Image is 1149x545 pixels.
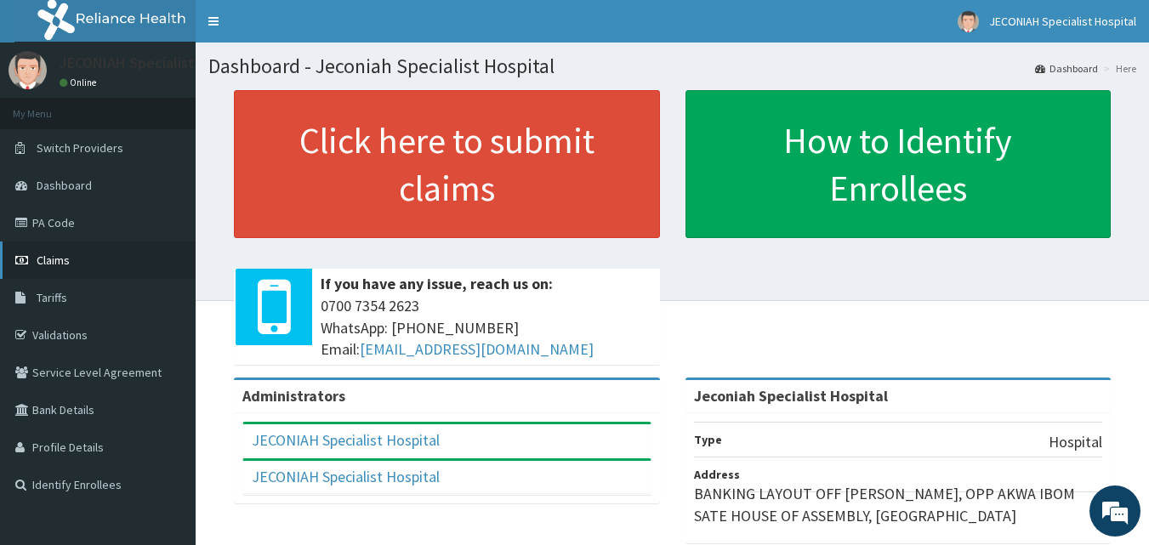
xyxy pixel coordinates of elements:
[60,77,100,88] a: Online
[279,9,320,49] div: Minimize live chat window
[9,364,324,423] textarea: Type your message and hit 'Enter'
[252,430,440,450] a: JECONIAH Specialist Hospital
[694,467,740,482] b: Address
[685,90,1112,238] a: How to Identify Enrollees
[37,178,92,193] span: Dashboard
[37,290,67,305] span: Tariffs
[208,55,1136,77] h1: Dashboard - Jeconiah Specialist Hospital
[88,95,286,117] div: Chat with us now
[37,140,123,156] span: Switch Providers
[694,386,888,406] strong: Jeconiah Specialist Hospital
[958,11,979,32] img: User Image
[1049,431,1102,453] p: Hospital
[989,14,1136,29] span: JECONIAH Specialist Hospital
[694,432,722,447] b: Type
[321,274,553,293] b: If you have any issue, reach us on:
[31,85,69,128] img: d_794563401_company_1708531726252_794563401
[9,51,47,89] img: User Image
[234,90,660,238] a: Click here to submit claims
[99,164,235,336] span: We're online!
[252,467,440,486] a: JECONIAH Specialist Hospital
[37,253,70,268] span: Claims
[242,386,345,406] b: Administrators
[1035,61,1098,76] a: Dashboard
[694,483,1103,526] p: BANKING LAYOUT OFF [PERSON_NAME], OPP AKWA IBOM SATE HOUSE OF ASSEMBLY, [GEOGRAPHIC_DATA]
[360,339,594,359] a: [EMAIL_ADDRESS][DOMAIN_NAME]
[1100,61,1136,76] li: Here
[321,295,651,360] span: 0700 7354 2623 WhatsApp: [PHONE_NUMBER] Email:
[60,55,254,71] p: JECONIAH Specialist Hospital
